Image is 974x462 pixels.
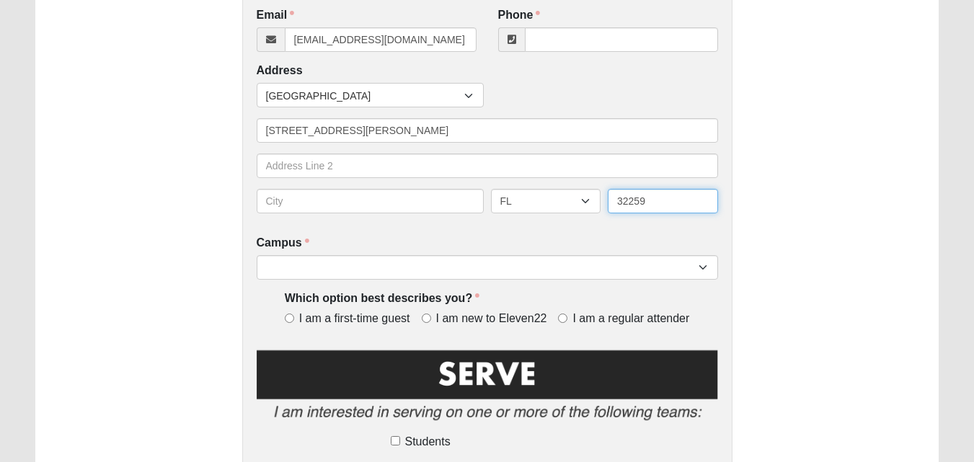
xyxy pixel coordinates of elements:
[285,314,294,323] input: I am a first-time guest
[257,235,309,252] label: Campus
[498,7,541,24] label: Phone
[257,189,484,213] input: City
[572,311,689,327] span: I am a regular attender
[257,154,718,178] input: Address Line 2
[608,189,718,213] input: Zip
[257,63,303,79] label: Address
[391,436,400,445] input: Students
[422,314,431,323] input: I am new to Eleven22
[405,433,451,450] span: Students
[299,311,410,327] span: I am a first-time guest
[558,314,567,323] input: I am a regular attender
[436,311,547,327] span: I am new to Eleven22
[257,347,718,430] img: Serve2.png
[257,118,718,143] input: Address Line 1
[257,7,295,24] label: Email
[285,290,479,307] label: Which option best describes you?
[266,84,464,108] span: [GEOGRAPHIC_DATA]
